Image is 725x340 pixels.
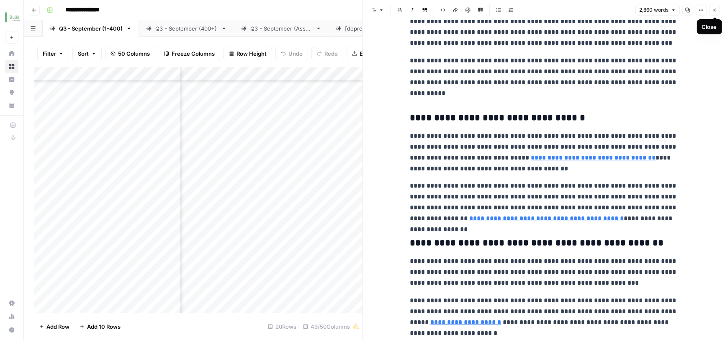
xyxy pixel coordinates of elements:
a: Home [5,47,18,60]
a: Your Data [5,99,18,112]
div: 49/50 Columns [300,320,362,333]
div: Q3 - September (Assn.) [250,24,312,33]
a: Insights [5,73,18,86]
button: Help + Support [5,323,18,337]
div: Close [702,23,717,31]
button: 2,860 words [635,5,680,15]
a: Usage [5,310,18,323]
a: Opportunities [5,86,18,99]
button: Workspace: Buildium [5,7,18,28]
img: Buildium Logo [5,10,20,25]
span: Redo [324,49,338,58]
div: Q3 - September (1-400) [59,24,123,33]
div: Q3 - September (400+) [155,24,218,33]
span: 2,860 words [639,6,668,14]
button: Redo [311,47,343,60]
span: 50 Columns [118,49,150,58]
span: Row Height [237,49,267,58]
span: Add 10 Rows [87,322,121,331]
div: 20 Rows [265,320,300,333]
a: Q3 - September (1-400) [43,20,139,37]
button: Add 10 Rows [75,320,126,333]
a: [deprecated] Q3 - September [329,20,439,37]
span: Freeze Columns [172,49,215,58]
button: Add Row [34,320,75,333]
span: Add Row [46,322,69,331]
button: Export CSV [347,47,395,60]
button: Undo [275,47,308,60]
a: Settings [5,296,18,310]
button: Filter [37,47,69,60]
span: Sort [78,49,89,58]
span: Filter [43,49,56,58]
button: 50 Columns [105,47,155,60]
button: Row Height [224,47,272,60]
div: [deprecated] Q3 - September [345,24,423,33]
button: Freeze Columns [159,47,220,60]
a: Q3 - September (Assn.) [234,20,329,37]
span: Undo [288,49,303,58]
a: Q3 - September (400+) [139,20,234,37]
button: Sort [72,47,102,60]
a: Browse [5,60,18,73]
